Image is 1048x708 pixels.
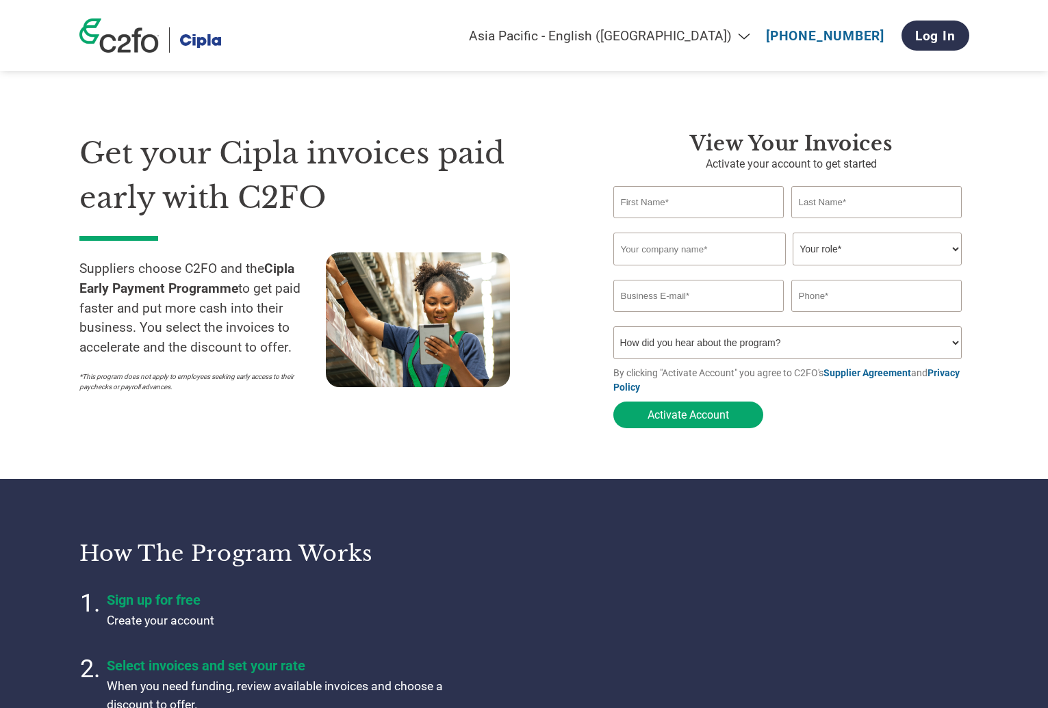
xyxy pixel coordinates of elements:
img: c2fo logo [79,18,159,53]
button: Activate Account [613,402,763,428]
input: Phone* [791,280,962,312]
a: [PHONE_NUMBER] [766,28,884,44]
p: *This program does not apply to employees seeking early access to their paychecks or payroll adva... [79,371,312,392]
p: Suppliers choose C2FO and the to get paid faster and put more cash into their business. You selec... [79,259,326,358]
select: Title/Role [793,233,962,265]
div: Invalid first name or first name is too long [613,220,784,227]
h3: View your invoices [613,131,969,156]
a: Privacy Policy [613,367,960,393]
input: Your company name* [613,233,786,265]
img: supply chain worker [326,252,510,387]
h4: Sign up for free [107,592,449,608]
input: First Name* [613,186,784,218]
h4: Select invoices and set your rate [107,657,449,674]
input: Last Name* [791,186,962,218]
img: Cipla [180,27,221,53]
p: Activate your account to get started [613,156,969,172]
div: Invalid last name or last name is too long [791,220,962,227]
input: Invalid Email format [613,280,784,312]
a: Supplier Agreement [823,367,911,378]
div: Inavlid Email Address [613,313,784,321]
h1: Get your Cipla invoices paid early with C2FO [79,131,572,220]
a: Log In [902,21,969,51]
div: Inavlid Phone Number [791,313,962,321]
p: Create your account [107,612,449,629]
div: Invalid company name or company name is too long [613,267,962,274]
strong: Cipla Early Payment Programme [79,261,294,296]
p: By clicking "Activate Account" you agree to C2FO's and [613,366,969,395]
h3: How the program works [79,540,507,567]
